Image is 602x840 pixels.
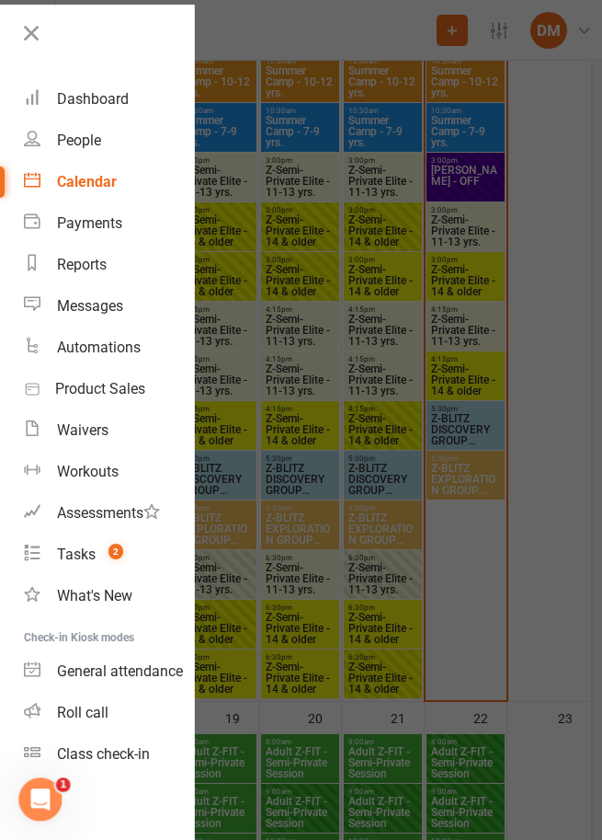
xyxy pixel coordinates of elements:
[24,575,194,616] a: What's New
[24,368,194,409] a: Product Sales
[57,587,132,604] div: What's New
[57,214,122,232] div: Payments
[57,132,101,149] div: People
[24,120,194,161] a: People
[57,546,96,563] div: Tasks
[24,650,194,692] a: General attendance kiosk mode
[57,256,107,273] div: Reports
[57,504,160,522] div: Assessments
[24,327,194,368] a: Automations
[57,704,108,721] div: Roll call
[57,463,119,480] div: Workouts
[57,662,183,680] div: General attendance
[18,777,62,822] iframe: Intercom live chat
[24,692,194,733] a: Roll call
[24,285,194,327] a: Messages
[24,161,194,202] a: Calendar
[57,421,108,439] div: Waivers
[57,745,150,763] div: Class check-in
[57,297,123,315] div: Messages
[56,777,71,792] span: 1
[24,78,194,120] a: Dashboard
[24,244,194,285] a: Reports
[57,173,117,190] div: Calendar
[24,733,194,775] a: Class kiosk mode
[24,492,194,534] a: Assessments
[108,544,123,559] span: 2
[57,90,129,108] div: Dashboard
[24,409,194,451] a: Waivers
[24,451,194,492] a: Workouts
[57,339,141,356] div: Automations
[55,380,145,397] div: Product Sales
[24,534,194,575] a: Tasks 2
[24,202,194,244] a: Payments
